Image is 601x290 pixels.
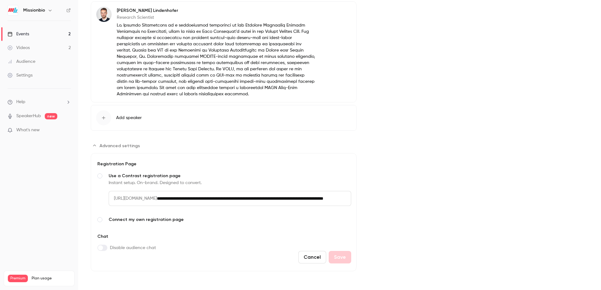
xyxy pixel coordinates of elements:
[16,127,40,133] span: What's new
[16,113,41,119] a: SpeakerHub
[109,180,351,186] div: Instant setup. On-brand. Designed to convert.
[8,5,18,15] img: Missionbio
[63,127,71,133] iframe: Noticeable Trigger
[8,275,28,282] span: Premium
[100,142,140,149] span: Advanced settings
[96,7,111,22] img: Dr Dominik Lindenhofer
[116,115,142,121] span: Add speaker
[8,31,29,37] div: Events
[109,191,157,206] span: [URL][DOMAIN_NAME]
[8,58,35,65] div: Audience
[45,113,57,119] span: new
[8,72,33,78] div: Settings
[96,233,156,245] div: Chat
[110,245,156,251] span: Disable audience chat
[16,99,25,105] span: Help
[109,217,351,223] span: Connect my own registration page
[91,141,144,151] button: Advanced settings
[109,173,351,179] span: Use a Contrast registration page
[117,14,316,21] p: Research Scientist
[91,1,357,102] div: Dr Dominik Lindenhofer[PERSON_NAME] LindenhoferResearch ScientistLo. Ipsumdo Sitametcons ad e sed...
[96,161,351,167] div: Registration Page
[23,7,45,13] h6: Missionbio
[157,191,351,206] input: Use a Contrast registration pageInstant setup. On-brand. Designed to convert.[URL][DOMAIN_NAME]
[91,141,357,271] section: Advanced settings
[8,45,30,51] div: Videos
[117,7,316,14] p: [PERSON_NAME] Lindenhofer
[8,99,71,105] li: help-dropdown-opener
[91,105,357,131] button: Add speaker
[117,22,316,97] p: Lo. Ipsumdo Sitametcons ad e seddoeiusmod temporinci ut lab Etdolore Magnaaliq Enimadm Veniamquis...
[32,276,70,281] span: Plan usage
[298,251,326,263] button: Cancel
